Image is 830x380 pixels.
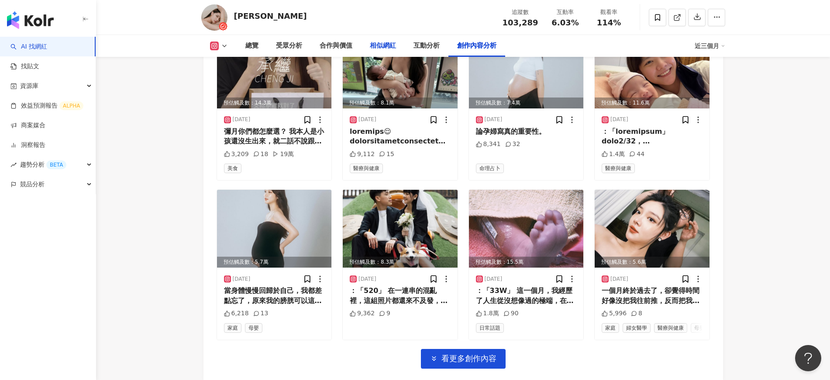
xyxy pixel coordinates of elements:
div: [DATE] [610,275,628,283]
div: 預估觸及數：15.5萬 [469,257,584,268]
img: post-image [217,190,332,268]
div: post-image預估觸及數：7.4萬 [469,31,584,108]
img: post-image [595,190,709,268]
span: 6.03% [551,18,579,27]
div: 15 [379,150,394,159]
span: 家庭 [224,323,241,333]
div: 預估觸及數：14.3萬 [217,98,332,108]
div: BETA [46,160,66,169]
div: [DATE] [610,116,628,123]
div: [DATE] [233,116,251,123]
div: 19萬 [272,150,294,159]
div: post-image預估觸及數：11.6萬 [595,31,709,108]
div: 9,362 [350,309,375,318]
div: 創作內容分析 [457,41,496,51]
div: post-image預估觸及數：8.3萬 [343,190,458,268]
div: 受眾分析 [276,41,302,51]
div: 5,996 [602,309,627,318]
span: 婦女醫學 [623,323,651,333]
div: 論孕婦寫真的重要性。 [476,127,577,136]
div: post-image預估觸及數：5.6萬 [595,190,709,268]
span: rise [10,162,17,168]
span: 醫療與健康 [602,164,635,173]
div: 觀看率 [592,8,626,17]
span: 日常話題 [476,323,504,333]
div: [DATE] [358,275,376,283]
div: 9,112 [350,150,375,159]
div: ：「520」 在一連串的混亂裡，這組照片都還來不及發，就這樣從一家三口，悄悄的變成一家四口了。 儘管日子有些措手不及，卻在各個角落湧來好多好多的愛，也讓我們在這混亂中不那麼慌張。 願未來，在這個... [350,286,451,306]
div: 相似網紅 [370,41,396,51]
img: post-image [343,31,458,108]
div: [DATE] [485,275,503,283]
div: post-image商業合作預估觸及數：14.3萬 [217,31,332,108]
div: [PERSON_NAME] [234,10,307,21]
div: 18 [253,150,269,159]
a: 洞察報告 [10,141,45,150]
div: 預估觸及數：8.3萬 [343,257,458,268]
span: 看更多創作內容 [441,354,496,363]
span: 美食 [224,164,241,173]
div: 當身體慢慢回歸於自己，我都差點忘了，原來我的膀胱可以這麼大，原來一覺到天亮是這麼幸福，原來難耐的恥骨痛痊癒方式真的就是生完孩子，原來我的腳步可以這麼輕快，原來能舒服的坐下、躺著、彎腰、翻身，是這... [224,286,325,306]
div: ：「33W」 這一個月，我經歷了人生從沒想像過的極端，在短短的幾週內，我失去了這世界上最愛的祢，緊接著又提前迎來了最愛的妳。 一邊是告別，一邊是迎接，一邊在學著放手，一邊在努力握緊，我的心，就這... [476,286,577,306]
div: 32 [505,140,520,149]
div: 預估觸及數：11.6萬 [595,98,709,108]
span: 母嬰 [691,323,708,333]
div: 8,341 [476,140,501,149]
a: 效益預測報告ALPHA [10,101,83,110]
span: 趨勢分析 [20,155,66,174]
span: 103,289 [503,18,538,27]
div: 13 [253,309,269,318]
div: 總覽 [245,41,258,51]
div: 90 [503,309,519,318]
div: post-image預估觸及數：15.5萬 [469,190,584,268]
span: 命理占卜 [476,164,504,173]
div: 追蹤數 [503,8,538,17]
div: 1.8萬 [476,309,499,318]
img: post-image [469,190,584,268]
span: 競品分析 [20,174,45,194]
div: 合作與價值 [320,41,352,51]
div: 互動分析 [413,41,440,51]
div: 預估觸及數：8.1萬 [343,98,458,108]
div: 預估觸及數：7.4萬 [469,98,584,108]
div: 彌月你們都怎麼選？ 我本人是小孩還沒生出來，就二話不說跟[PERSON_NAME]先生說：我要送承繼的18度C焦糖起司蛋糕！ 有質感又好吃，畢竟都要送禮了，肯定要挑個我心中零失誤、保證各大親友一... [224,127,325,146]
span: 醫療與健康 [654,323,687,333]
a: 商案媒合 [10,121,45,130]
span: 醫療與健康 [350,164,383,173]
button: 看更多創作內容 [421,349,506,369]
span: 母嬰 [245,323,262,333]
a: searchAI 找網紅 [10,42,47,51]
div: 預估觸及數：5.6萬 [595,257,709,268]
div: [DATE] [358,116,376,123]
div: post-image預估觸及數：5.7萬 [217,190,332,268]
div: 44 [629,150,644,159]
div: ：「loremipsum」 dolo2/32，si1/54ametconsecteturadip。 eli，seDDOEiusm，temporincidi，3/30utlaboreet，dolo... [602,127,703,146]
div: 一個月終於過去了，卻覺得時間好像沒把我往前推，反而把我推得更碎了些，四面八方湧來的煩心事、難受又得臥床安胎的孕晚期，翻著相簿、零碎的照片，稀薄的快樂因子好像一不小心就會整個人垮下來，啊～～～好想... [602,286,703,306]
img: post-image [595,31,709,108]
img: post-image [469,31,584,108]
div: 6,218 [224,309,249,318]
div: 互動率 [549,8,582,17]
img: logo [7,11,54,29]
div: post-image預估觸及數：8.1萬 [343,31,458,108]
div: 預估觸及數：5.7萬 [217,257,332,268]
span: 資源庫 [20,76,38,96]
div: 8 [631,309,642,318]
img: post-image [343,190,458,268]
div: 3,209 [224,150,249,159]
iframe: Help Scout Beacon - Open [795,345,821,371]
div: [DATE] [233,275,251,283]
div: 近三個月 [695,39,725,53]
img: KOL Avatar [201,4,227,31]
div: 9 [379,309,390,318]
a: 找貼文 [10,62,39,71]
div: [DATE] [485,116,503,123]
img: post-image [217,31,332,108]
span: 家庭 [602,323,619,333]
span: 114% [597,18,621,27]
div: loremips😌 dolorsitametconsecteturadi，elitseddoeiusmodtemporin，utlaboreetdol，magnaaliquaenima，mini... [350,127,451,146]
div: 1.4萬 [602,150,625,159]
